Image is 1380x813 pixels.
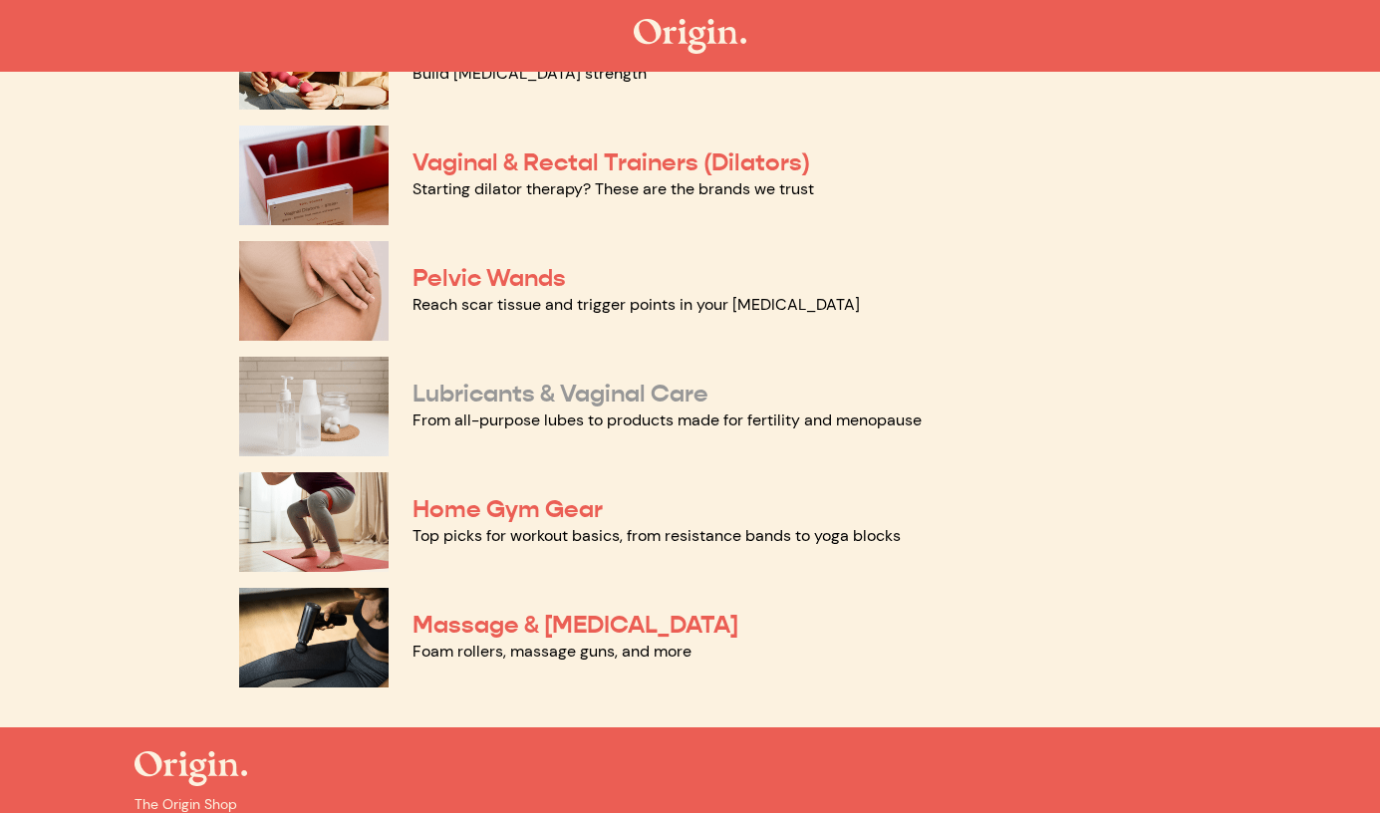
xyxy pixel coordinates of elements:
[634,19,746,54] img: The Origin Shop
[413,494,603,524] a: Home Gym Gear
[239,126,389,225] img: Vaginal & Rectal Trainers (Dilators)
[413,409,922,430] a: From all-purpose lubes to products made for fertility and menopause
[413,525,901,546] a: Top picks for workout basics, from resistance bands to yoga blocks
[413,610,738,640] a: Massage & [MEDICAL_DATA]
[413,294,860,315] a: Reach scar tissue and trigger points in your [MEDICAL_DATA]
[413,178,814,199] a: Starting dilator therapy? These are the brands we trust
[135,751,247,786] img: The Origin Shop
[239,588,389,687] img: Massage & Myofascial Release
[239,241,389,341] img: Pelvic Wands
[413,263,566,293] a: Pelvic Wands
[413,63,647,84] a: Build [MEDICAL_DATA] strength
[239,357,389,456] img: Lubricants & Vaginal Care
[239,472,389,572] img: Home Gym Gear
[413,379,708,408] a: Lubricants & Vaginal Care
[413,641,691,662] a: Foam rollers, massage guns, and more
[413,147,810,177] a: Vaginal & Rectal Trainers (Dilators)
